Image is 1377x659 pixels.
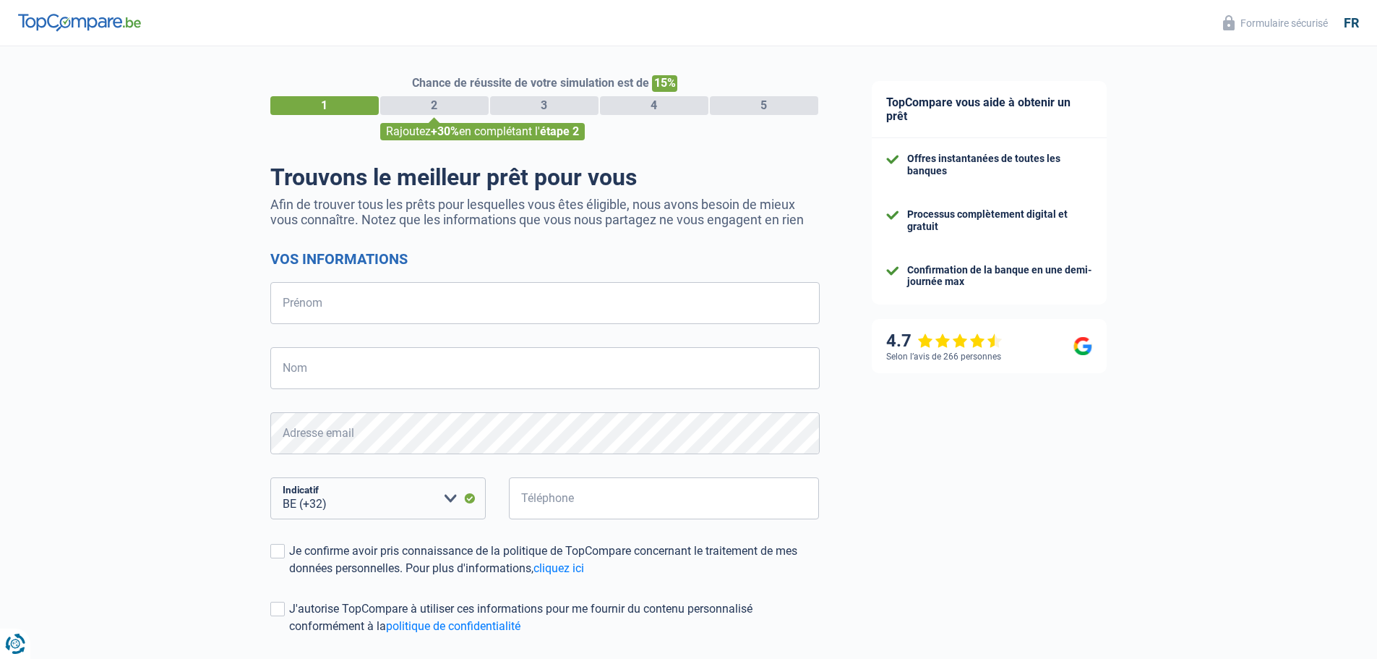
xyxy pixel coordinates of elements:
div: 4 [600,96,708,115]
h2: Vos informations [270,250,820,268]
input: 401020304 [509,477,820,519]
div: 5 [710,96,818,115]
span: Chance de réussite de votre simulation est de [412,76,649,90]
img: TopCompare Logo [18,14,141,31]
div: 1 [270,96,379,115]
p: Afin de trouver tous les prêts pour lesquelles vous êtes éligible, nous avons besoin de mieux vou... [270,197,820,227]
div: 4.7 [886,331,1003,352]
div: 3 [490,96,599,115]
div: fr [1344,15,1359,31]
div: Offres instantanées de toutes les banques [907,153,1092,177]
div: Processus complètement digital et gratuit [907,208,1092,233]
div: J'autorise TopCompare à utiliser ces informations pour me fournir du contenu personnalisé conform... [289,600,820,635]
div: TopCompare vous aide à obtenir un prêt [872,81,1107,138]
div: Confirmation de la banque en une demi-journée max [907,264,1092,289]
a: cliquez ici [533,561,584,575]
div: Rajoutez en complétant l' [380,123,585,140]
span: 15% [652,75,677,92]
span: étape 2 [540,124,579,138]
span: +30% [431,124,459,138]
div: 2 [380,96,489,115]
h1: Trouvons le meilleur prêt pour vous [270,163,820,191]
div: Selon l’avis de 266 personnes [886,352,1001,362]
div: Je confirme avoir pris connaissance de la politique de TopCompare concernant le traitement de mes... [289,543,820,577]
button: Formulaire sécurisé [1214,11,1337,35]
a: politique de confidentialité [386,619,520,633]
